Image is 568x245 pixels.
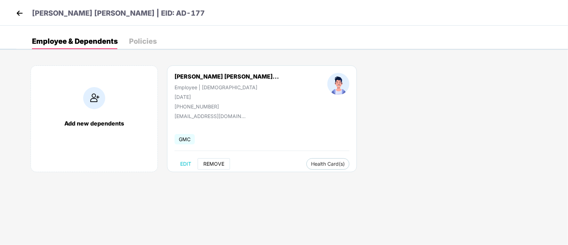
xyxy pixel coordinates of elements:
div: Add new dependents [38,120,150,127]
div: [DATE] [175,94,279,100]
span: EDIT [180,161,191,167]
span: GMC [175,134,195,144]
span: REMOVE [203,161,224,167]
div: Policies [129,38,157,45]
div: [PHONE_NUMBER] [175,103,279,110]
div: [PERSON_NAME] [PERSON_NAME]... [175,73,279,80]
img: back [14,8,25,18]
button: EDIT [175,158,197,170]
div: Employee & Dependents [32,38,118,45]
img: profileImage [327,73,349,95]
p: [PERSON_NAME] [PERSON_NAME] | EID: AD-177 [32,8,205,19]
button: REMOVE [198,158,230,170]
div: Employee | [DEMOGRAPHIC_DATA] [175,84,279,90]
img: addIcon [83,87,105,109]
button: Health Card(s) [306,158,349,170]
span: Health Card(s) [311,162,345,166]
div: [EMAIL_ADDRESS][DOMAIN_NAME] [175,113,246,119]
